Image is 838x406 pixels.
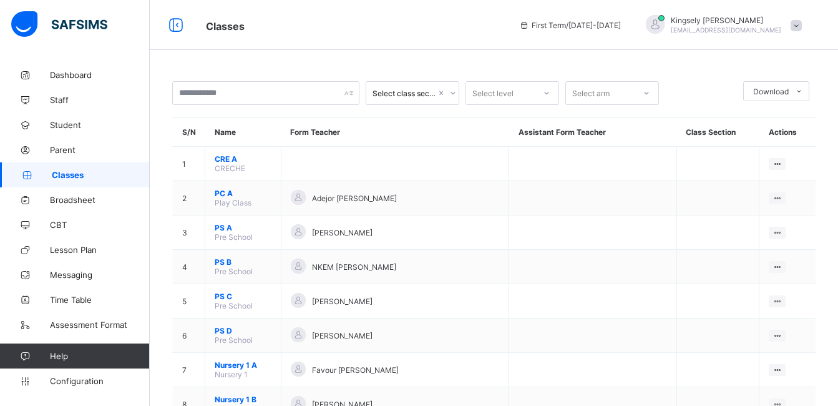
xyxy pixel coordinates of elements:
[206,20,245,32] span: Classes
[312,365,399,375] span: Favour [PERSON_NAME]
[759,118,816,147] th: Actions
[312,297,373,306] span: [PERSON_NAME]
[173,284,205,319] td: 5
[50,295,150,305] span: Time Table
[215,164,245,173] span: CRECHE
[50,245,150,255] span: Lesson Plan
[50,320,150,330] span: Assessment Format
[50,195,150,205] span: Broadsheet
[215,335,253,345] span: Pre School
[50,120,150,130] span: Student
[173,250,205,284] td: 4
[11,11,107,37] img: safsims
[281,118,509,147] th: Form Teacher
[215,301,253,310] span: Pre School
[633,15,808,36] div: KingselyGabriel
[50,270,150,280] span: Messaging
[312,194,397,203] span: Adejor [PERSON_NAME]
[671,16,781,25] span: Kingsely [PERSON_NAME]
[173,215,205,250] td: 3
[50,70,150,80] span: Dashboard
[312,228,373,237] span: [PERSON_NAME]
[215,189,271,198] span: PC A
[753,87,789,96] span: Download
[215,395,271,404] span: Nursery 1 B
[215,232,253,242] span: Pre School
[676,118,759,147] th: Class Section
[173,147,205,181] td: 1
[173,181,205,215] td: 2
[205,118,281,147] th: Name
[312,262,396,272] span: NKEM [PERSON_NAME]
[215,370,248,379] span: Nursery 1
[215,154,271,164] span: CRE A
[215,223,271,232] span: PS A
[312,331,373,340] span: [PERSON_NAME]
[215,360,271,370] span: Nursery 1 A
[472,81,514,105] div: Select level
[671,26,781,34] span: [EMAIL_ADDRESS][DOMAIN_NAME]
[215,267,253,276] span: Pre School
[572,81,610,105] div: Select arm
[50,95,150,105] span: Staff
[173,319,205,353] td: 6
[50,145,150,155] span: Parent
[509,118,676,147] th: Assistant Form Teacher
[215,198,251,207] span: Play Class
[215,292,271,301] span: PS C
[519,21,621,30] span: session/term information
[173,118,205,147] th: S/N
[52,170,150,180] span: Classes
[173,353,205,387] td: 7
[50,220,150,230] span: CBT
[50,351,149,361] span: Help
[215,326,271,335] span: PS D
[215,257,271,267] span: PS B
[50,376,149,386] span: Configuration
[373,89,436,98] div: Select class section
